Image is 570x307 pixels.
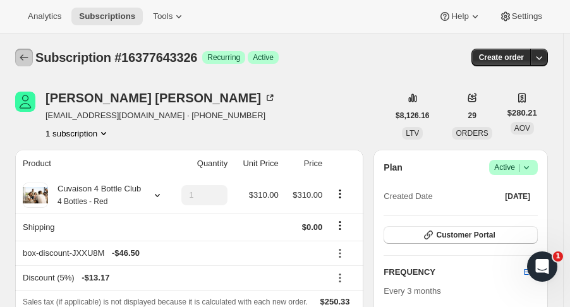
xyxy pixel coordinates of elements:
[48,183,141,208] div: Cuvaison 4 Bottle Club
[512,11,542,21] span: Settings
[507,107,537,119] span: $280.21
[494,161,533,174] span: Active
[231,150,282,178] th: Unit Price
[384,266,523,279] h2: FREQUENCY
[71,8,143,25] button: Subscriptions
[384,226,538,244] button: Customer Portal
[249,190,279,200] span: $310.00
[527,251,557,282] iframe: Intercom live chat
[293,190,322,200] span: $310.00
[15,92,35,112] span: Beth Boyle
[82,272,109,284] span: - $13.17
[330,219,350,232] button: Shipping actions
[388,107,437,124] button: $8,126.16
[20,8,69,25] button: Analytics
[23,247,322,260] div: box-discount-JXXU8M
[35,51,197,64] span: Subscription #16377643326
[28,11,61,21] span: Analytics
[518,162,520,172] span: |
[79,11,135,21] span: Subscriptions
[58,197,107,206] small: 4 Bottles - Red
[207,52,240,63] span: Recurring
[505,191,530,202] span: [DATE]
[514,124,530,133] span: AOV
[451,11,468,21] span: Help
[471,49,531,66] button: Create order
[330,187,350,201] button: Product actions
[431,8,488,25] button: Help
[145,8,193,25] button: Tools
[15,150,168,178] th: Product
[460,107,483,124] button: 29
[497,188,538,205] button: [DATE]
[23,298,308,306] span: Sales tax (if applicable) is not displayed because it is calculated with each new order.
[23,272,322,284] div: Discount (5%)
[15,49,33,66] button: Subscriptions
[524,266,538,279] span: Edit
[253,52,274,63] span: Active
[516,262,545,282] button: Edit
[15,213,168,241] th: Shipping
[112,247,140,260] span: - $46.50
[168,150,231,178] th: Quantity
[396,111,429,121] span: $8,126.16
[153,11,173,21] span: Tools
[492,8,550,25] button: Settings
[384,161,403,174] h2: Plan
[302,222,323,232] span: $0.00
[406,129,419,138] span: LTV
[45,127,110,140] button: Product actions
[468,111,476,121] span: 29
[45,109,276,122] span: [EMAIL_ADDRESS][DOMAIN_NAME] · [PHONE_NUMBER]
[456,129,488,138] span: ORDERS
[320,297,350,306] span: $250.33
[436,230,495,240] span: Customer Portal
[282,150,327,178] th: Price
[384,286,440,296] span: Every 3 months
[553,251,563,262] span: 1
[45,92,276,104] div: [PERSON_NAME] [PERSON_NAME]
[479,52,524,63] span: Create order
[384,190,432,203] span: Created Date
